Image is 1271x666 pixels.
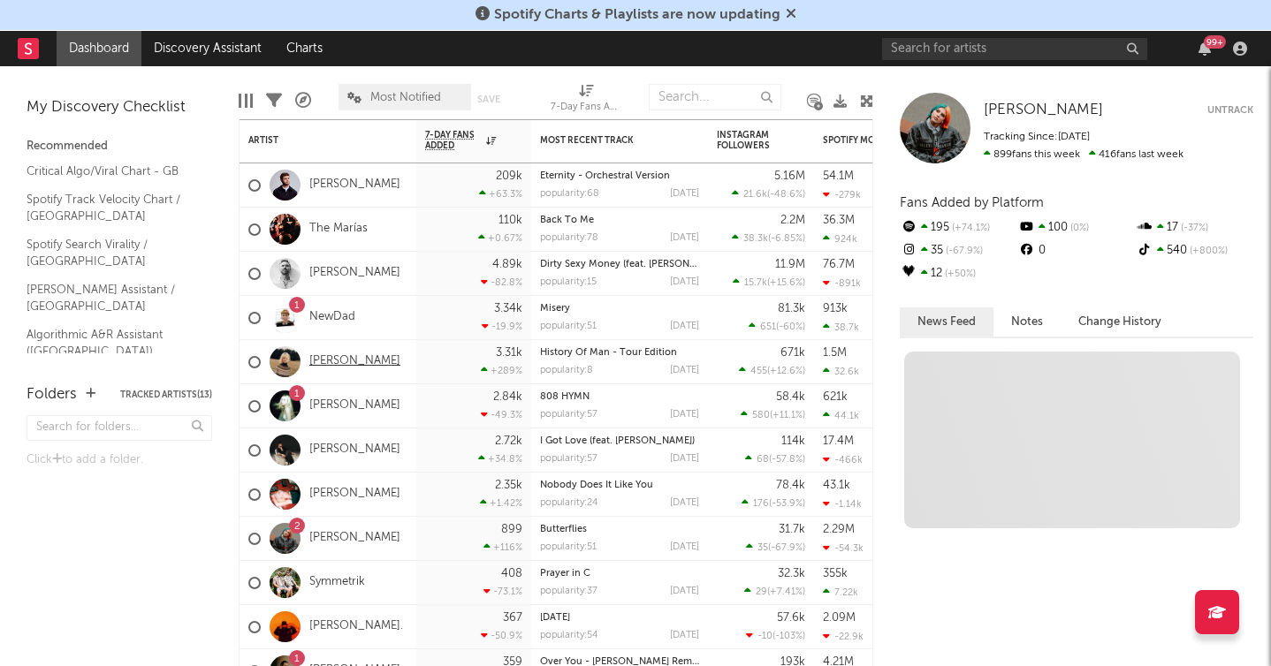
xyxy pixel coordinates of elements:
a: The Marías [309,222,368,237]
a: History Of Man - Tour Edition [540,348,677,358]
div: 114k [781,435,805,447]
div: History Of Man - Tour Edition [540,348,699,358]
div: popularity: 51 [540,542,597,552]
span: -60 % [779,322,803,332]
div: 913k [823,303,848,314]
div: 540 [1136,239,1253,262]
button: Save [477,95,500,104]
div: Folders [27,384,77,405]
div: Recommended [27,136,212,157]
span: -67.9 % [943,246,983,256]
div: ( ) [741,409,805,420]
div: [DATE] [670,631,699,640]
div: -466k [823,454,863,465]
div: 100 [1017,216,1135,239]
span: 0 % [1068,223,1089,233]
div: 2.2M [780,215,805,226]
div: 44.1k [823,410,859,421]
div: Dirty Sexy Money (feat. Charli XCX & French Montana) - Mesto Remix [540,260,699,269]
span: -103 % [775,632,803,641]
a: [PERSON_NAME] [309,178,400,193]
div: My Discovery Checklist [27,97,212,118]
a: Discovery Assistant [141,31,274,66]
div: [DATE] [670,587,699,596]
span: Spotify Charts & Playlists are now updating [494,8,780,22]
div: Nobody Does It Like You [540,481,699,490]
div: [DATE] [670,189,699,199]
span: 899 fans this week [984,149,1080,160]
input: Search for folders... [27,415,212,441]
span: +7.41 % [770,587,803,597]
span: -48.6 % [770,190,803,200]
div: -54.3k [823,542,864,554]
div: -73.1 % [483,586,522,597]
div: -82.8 % [481,276,522,288]
div: Prayer in C [540,569,699,579]
span: 651 [760,322,776,332]
a: Dirty Sexy Money (feat. [PERSON_NAME] & French [US_STATE]) - [PERSON_NAME] Remix [540,260,946,269]
a: Spotify Track Velocity Chart / [GEOGRAPHIC_DATA] [27,190,194,226]
div: 621k [823,391,848,403]
div: 2.35k [495,480,522,491]
div: 38.7k [823,322,859,333]
span: Most Notified [370,92,441,103]
span: 455 [750,367,767,376]
a: [PERSON_NAME]. [309,619,403,634]
a: Dashboard [57,31,141,66]
div: 924k [823,233,857,245]
div: +0.67 % [478,232,522,244]
a: Spotify Search Virality / [GEOGRAPHIC_DATA] [27,235,194,271]
a: NewDad [309,310,355,325]
input: Search for artists [882,38,1147,60]
div: ( ) [744,586,805,597]
a: [PERSON_NAME] [309,266,400,281]
div: popularity: 8 [540,366,593,375]
div: popularity: 57 [540,410,597,420]
div: ( ) [733,276,805,288]
a: [DATE] [540,613,570,623]
span: +74.1 % [949,223,990,233]
div: 5.16M [774,170,805,182]
a: 808 HYMN [540,392,590,402]
div: 43.1k [823,480,850,491]
span: -53.9 % [772,499,803,509]
a: [PERSON_NAME] [309,531,400,546]
span: 21.6k [743,190,767,200]
span: 38.3k [743,234,768,244]
div: 57.6k [777,612,805,624]
div: [DATE] [670,498,699,508]
span: 35 [757,543,768,553]
span: Tracking Since: [DATE] [984,132,1090,142]
div: 3.31k [496,347,522,359]
a: [PERSON_NAME] [309,398,400,413]
a: I Got Love (feat. [PERSON_NAME]) [540,436,695,446]
span: -57.8 % [772,455,803,465]
div: 0 [1017,239,1135,262]
div: popularity: 57 [540,454,597,464]
div: popularity: 51 [540,322,597,331]
a: Back To Me [540,216,594,225]
div: 11.9M [775,259,805,270]
div: Spotify Monthly Listeners [823,135,955,146]
div: 2.72k [495,435,522,447]
a: Nobody Does It Like You [540,481,653,490]
div: popularity: 24 [540,498,598,508]
div: 76.7M [823,259,855,270]
div: ( ) [732,232,805,244]
div: popularity: 37 [540,587,597,596]
div: 671k [780,347,805,359]
div: 2.29M [823,524,855,535]
div: 899 [501,524,522,535]
button: Change History [1061,307,1179,337]
div: 195 [900,216,1017,239]
div: Instagram Followers [717,130,779,151]
button: Untrack [1207,102,1253,119]
div: ( ) [746,541,805,553]
div: -891k [823,277,861,289]
div: 17.4M [823,435,854,447]
button: Tracked Artists(13) [120,390,212,399]
div: -50.9 % [481,630,522,641]
span: 68 [757,455,769,465]
div: Click to add a folder. [27,450,212,471]
div: 78.4k [776,480,805,491]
